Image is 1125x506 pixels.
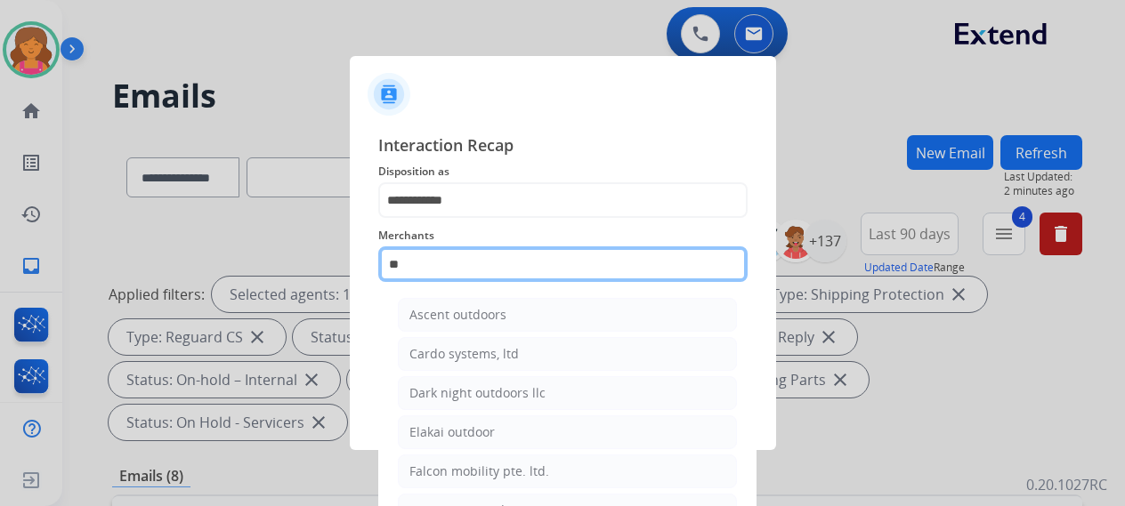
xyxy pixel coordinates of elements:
[409,462,549,480] div: Falcon mobility pte. ltd.
[409,345,519,363] div: Cardo systems, ltd
[1026,474,1107,495] p: 0.20.1027RC
[378,161,748,182] span: Disposition as
[378,225,748,246] span: Merchants
[378,133,748,161] span: Interaction Recap
[368,73,410,116] img: contactIcon
[409,306,506,324] div: Ascent outdoors
[409,384,546,402] div: Dark night outdoors llc
[409,423,495,441] div: Elakai outdoor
